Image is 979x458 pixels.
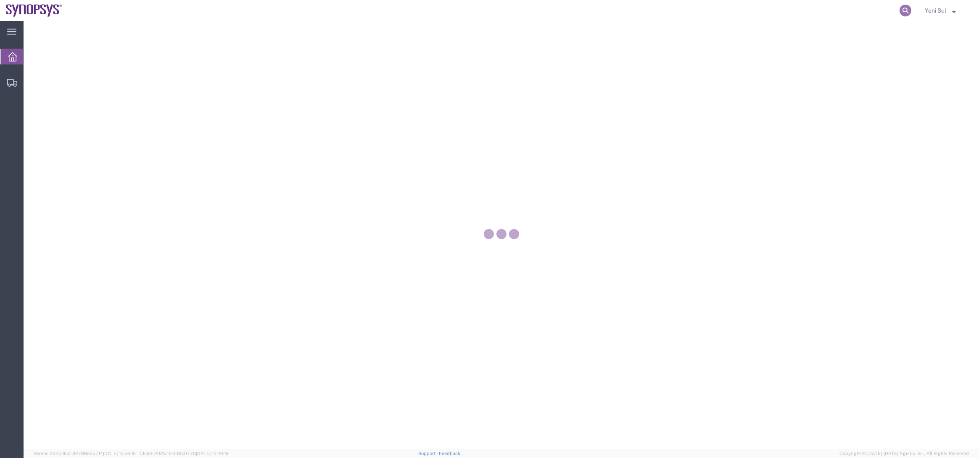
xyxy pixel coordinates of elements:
[418,451,439,456] a: Support
[924,5,967,16] button: Yeni Sul
[925,6,946,15] span: Yeni Sul
[839,450,969,457] span: Copyright © [DATE]-[DATE] Agistix Inc., All Rights Reserved
[103,451,136,456] span: [DATE] 10:56:16
[140,451,229,456] span: Client: 2025.16.0-8fc0770
[6,4,62,17] img: logo
[439,451,460,456] a: Feedback
[34,451,136,456] span: Server: 2025.16.0-82789e55714
[196,451,229,456] span: [DATE] 10:40:19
